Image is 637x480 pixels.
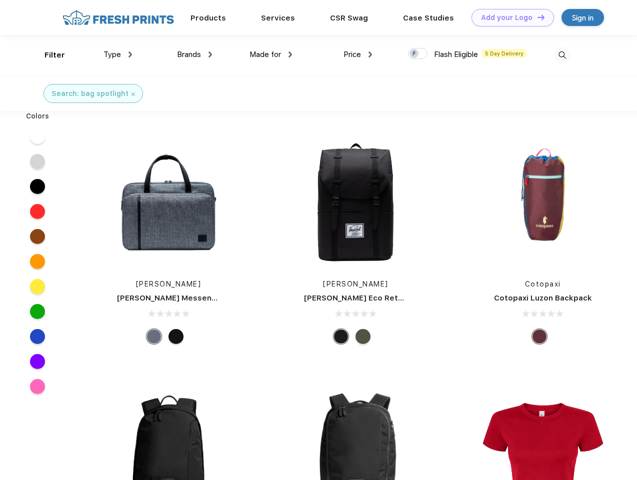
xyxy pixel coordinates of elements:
[532,329,547,344] div: Surprise
[51,88,128,99] div: Search: bag spotlight
[168,329,183,344] div: Black
[128,51,132,57] img: dropdown.png
[525,280,561,288] a: Cotopaxi
[494,293,592,302] a: Cotopaxi Luzon Backpack
[103,50,121,59] span: Type
[117,293,225,302] a: [PERSON_NAME] Messenger
[131,92,135,96] img: filter_cancel.svg
[554,47,570,63] img: desktop_search.svg
[304,293,508,302] a: [PERSON_NAME] Eco Retreat 15" Computer Backpack
[208,51,212,57] img: dropdown.png
[177,50,201,59] span: Brands
[289,136,422,269] img: func=resize&h=266
[102,136,235,269] img: func=resize&h=266
[343,50,361,59] span: Price
[18,111,57,121] div: Colors
[355,329,370,344] div: Forest
[333,329,348,344] div: Black
[434,50,478,59] span: Flash Eligible
[476,136,609,269] img: func=resize&h=266
[323,280,388,288] a: [PERSON_NAME]
[482,49,526,58] span: 5 Day Delivery
[537,14,544,20] img: DT
[146,329,161,344] div: Raven Crosshatch
[561,9,604,26] a: Sign in
[481,13,532,22] div: Add your Logo
[288,51,292,57] img: dropdown.png
[59,9,177,26] img: fo%20logo%202.webp
[249,50,281,59] span: Made for
[190,13,226,22] a: Products
[44,49,65,61] div: Filter
[572,12,593,23] div: Sign in
[136,280,201,288] a: [PERSON_NAME]
[368,51,372,57] img: dropdown.png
